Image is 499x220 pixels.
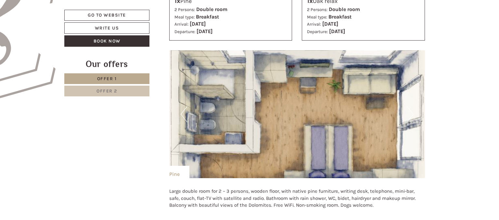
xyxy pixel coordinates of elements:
b: [DATE] [190,21,206,27]
small: 2 Persons: [174,7,195,12]
a: Book now [64,35,149,47]
b: Breakfast [196,14,219,20]
small: Departure: [174,29,195,34]
b: [DATE] [329,28,345,34]
button: Previous [181,106,187,122]
span: Offer 2 [96,88,117,94]
p: Large double room for 2 – 3 persons, wooden floor, with native pine furniture, writing desk, tele... [169,188,425,209]
b: [DATE] [197,28,212,34]
small: Arrival: [307,22,321,27]
div: Our offers [64,58,149,70]
b: Double room [196,6,227,12]
b: Breakfast [328,14,352,20]
small: Meal type: [307,15,327,19]
div: Pine [169,166,189,178]
div: Hello, how can we help you? [5,18,79,37]
small: Departure: [307,29,328,34]
div: [DATE] [116,5,139,16]
b: Double room [329,6,360,12]
img: image [169,50,425,178]
b: [DATE] [322,21,338,27]
button: Send [221,171,255,182]
a: Go to website [64,10,149,21]
small: 21:25 [10,31,75,36]
span: Offer 1 [97,76,117,81]
button: Next [407,106,414,122]
small: 2 Persons: [307,7,327,12]
div: Hotel B&B Feldmessner [10,19,75,24]
small: Meal type: [174,15,195,19]
small: Arrival: [174,22,188,27]
a: Write us [64,22,149,34]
